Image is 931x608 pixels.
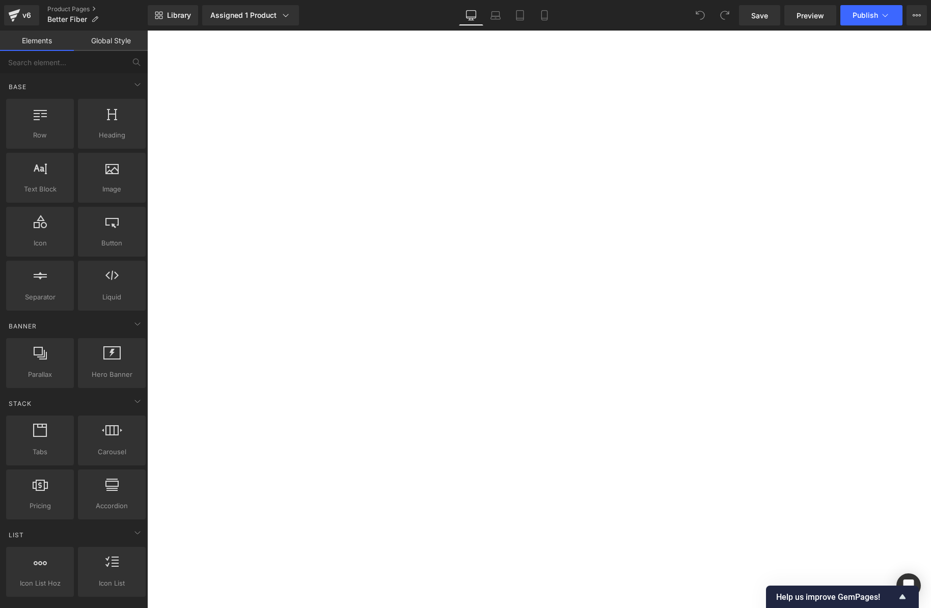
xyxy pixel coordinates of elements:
[81,238,143,248] span: Button
[9,238,71,248] span: Icon
[4,5,39,25] a: v6
[47,15,87,23] span: Better Fiber
[74,31,148,51] a: Global Style
[9,184,71,195] span: Text Block
[81,447,143,457] span: Carousel
[210,10,291,20] div: Assigned 1 Product
[8,399,33,408] span: Stack
[690,5,710,25] button: Undo
[8,82,28,92] span: Base
[459,5,483,25] a: Desktop
[840,5,902,25] button: Publish
[9,292,71,302] span: Separator
[81,130,143,141] span: Heading
[483,5,508,25] a: Laptop
[8,321,38,331] span: Banner
[532,5,557,25] a: Mobile
[47,5,148,13] a: Product Pages
[9,501,71,511] span: Pricing
[20,9,33,22] div: v6
[751,10,768,21] span: Save
[776,592,896,602] span: Help us improve GemPages!
[81,369,143,380] span: Hero Banner
[81,292,143,302] span: Liquid
[81,501,143,511] span: Accordion
[776,591,909,603] button: Show survey - Help us improve GemPages!
[896,573,921,598] div: Open Intercom Messenger
[797,10,824,21] span: Preview
[81,578,143,589] span: Icon List
[9,447,71,457] span: Tabs
[784,5,836,25] a: Preview
[853,11,878,19] span: Publish
[9,130,71,141] span: Row
[907,5,927,25] button: More
[9,369,71,380] span: Parallax
[9,578,71,589] span: Icon List Hoz
[8,530,25,540] span: List
[148,5,198,25] a: New Library
[167,11,191,20] span: Library
[508,5,532,25] a: Tablet
[81,184,143,195] span: Image
[715,5,735,25] button: Redo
